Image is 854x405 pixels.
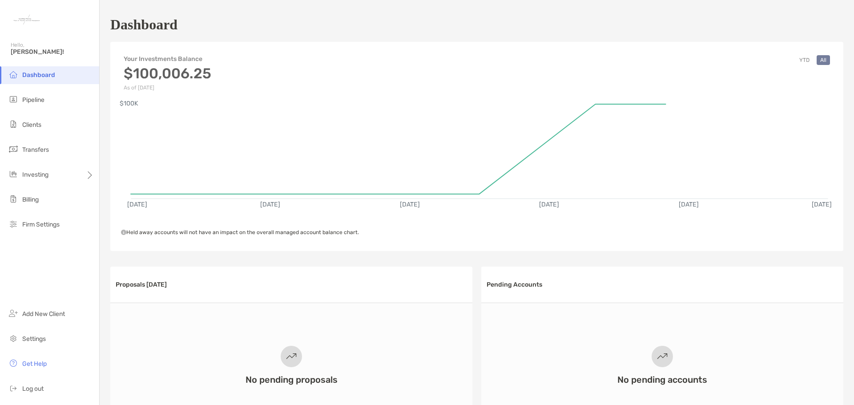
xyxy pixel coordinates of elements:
span: Get Help [22,360,47,368]
span: Investing [22,171,48,178]
span: Clients [22,121,41,129]
img: investing icon [8,169,19,179]
span: Log out [22,385,44,393]
img: get-help icon [8,358,19,369]
text: [DATE] [539,201,559,208]
span: Pipeline [22,96,44,104]
img: transfers icon [8,144,19,154]
img: dashboard icon [8,69,19,80]
text: $100K [120,100,138,107]
p: As of [DATE] [124,85,211,91]
img: logout icon [8,383,19,393]
text: [DATE] [400,201,420,208]
img: settings icon [8,333,19,344]
button: All [817,55,830,65]
span: [PERSON_NAME]! [11,48,94,56]
h4: Your Investments Balance [124,55,211,63]
h3: Pending Accounts [487,281,542,288]
h3: No pending proposals [246,374,338,385]
text: [DATE] [812,201,832,208]
span: Settings [22,335,46,343]
span: Held away accounts will not have an impact on the overall managed account balance chart. [121,229,359,235]
img: add_new_client icon [8,308,19,319]
img: billing icon [8,194,19,204]
text: [DATE] [679,201,699,208]
span: Transfers [22,146,49,154]
text: [DATE] [260,201,280,208]
h3: $100,006.25 [124,65,211,82]
img: clients icon [8,119,19,130]
h1: Dashboard [110,16,177,33]
span: Dashboard [22,71,55,79]
button: YTD [796,55,813,65]
h3: No pending accounts [617,374,707,385]
span: Firm Settings [22,221,60,228]
text: [DATE] [127,201,147,208]
h3: Proposals [DATE] [116,281,167,288]
span: Billing [22,196,39,203]
span: Add New Client [22,310,65,318]
img: firm-settings icon [8,219,19,229]
img: Zoe Logo [11,4,43,36]
img: pipeline icon [8,94,19,105]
